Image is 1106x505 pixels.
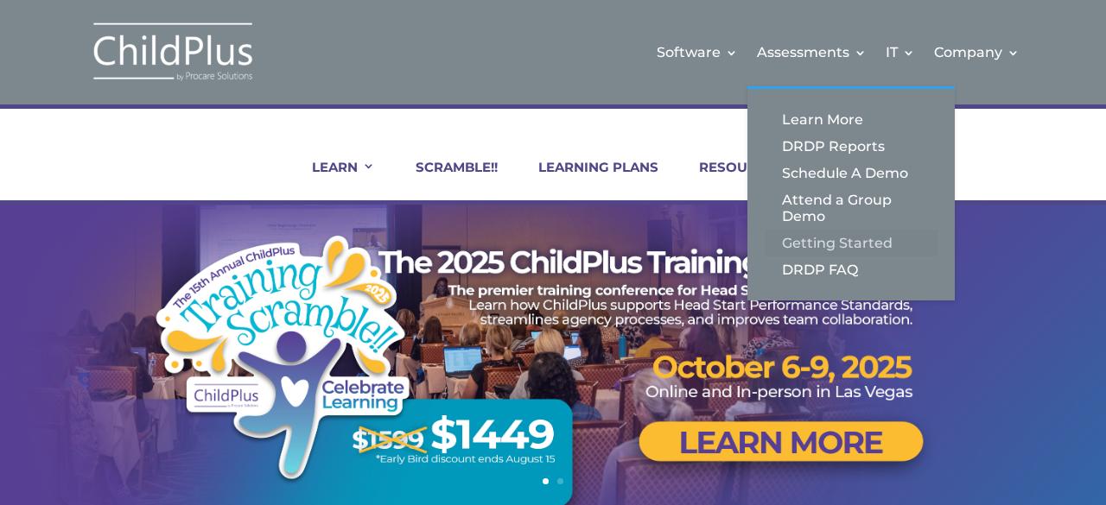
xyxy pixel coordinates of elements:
[517,159,658,200] a: LEARNING PLANS
[677,159,784,200] a: RESOURCES
[765,230,938,256] a: Getting Started
[290,159,375,200] a: LEARN
[765,256,938,283] a: DRDP FAQ
[757,17,867,87] a: Assessments
[934,17,1020,87] a: Company
[394,159,498,200] a: SCRAMBLE!!
[886,17,915,87] a: IT
[765,160,938,186] a: Schedule A Demo
[765,186,938,230] a: Attend a Group Demo
[823,319,1106,505] iframe: Chat Widget
[543,478,549,484] a: 1
[765,133,938,160] a: DRDP Reports
[765,106,938,133] a: Learn More
[557,478,563,484] a: 2
[657,17,738,87] a: Software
